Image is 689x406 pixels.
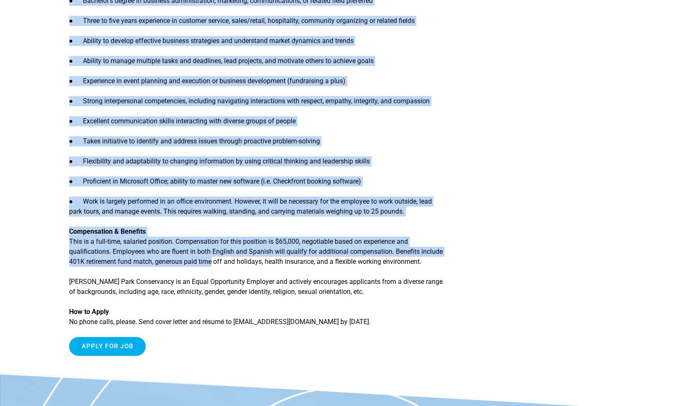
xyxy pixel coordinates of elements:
[69,337,146,356] input: Apply for job
[69,307,444,327] p: No phone calls, please. Send cover letter and résumé to [EMAIL_ADDRESS][DOMAIN_NAME] by [DATE].
[69,176,444,186] p: ● Proficient in Microsoft Office; ability to master new software (i.e. Checkfront booking software)
[69,76,444,86] p: ● Experience in event planning and execution or business development (fundraising a plus)
[69,96,444,106] p: ● Strong interpersonal competencies, including navigating interactions with respect, empathy, int...
[69,36,444,46] p: ● Ability to develop effective business strategies and understand market dynamics and trends
[69,227,146,235] strong: Compensation & Benefits
[69,116,444,126] p: ● Excellent communication skills interacting with diverse groups of people
[69,16,444,26] p: ● Three to five years experience in customer service, sales/retail, hospitality, community organi...
[69,136,444,146] p: ● Takes initiative to identify and address issues through proactive problem-solving
[69,308,109,316] strong: How to Apply
[69,56,444,66] p: ● Ability to manage multiple tasks and deadlines, lead projects, and motivate others to achieve g...
[69,197,444,217] p: ● Work is largely performed in an office environment. However, it will be necessary for the emplo...
[69,277,444,297] p: [PERSON_NAME] Park Conservancy is an Equal Opportunity Employer and actively encourages applicant...
[69,156,444,166] p: ● Flexibility and adaptability to changing information by using critical thinking and leadership ...
[69,227,444,267] p: This is a full-time, salaried position. Compensation for this position is $65,000, negotiable bas...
